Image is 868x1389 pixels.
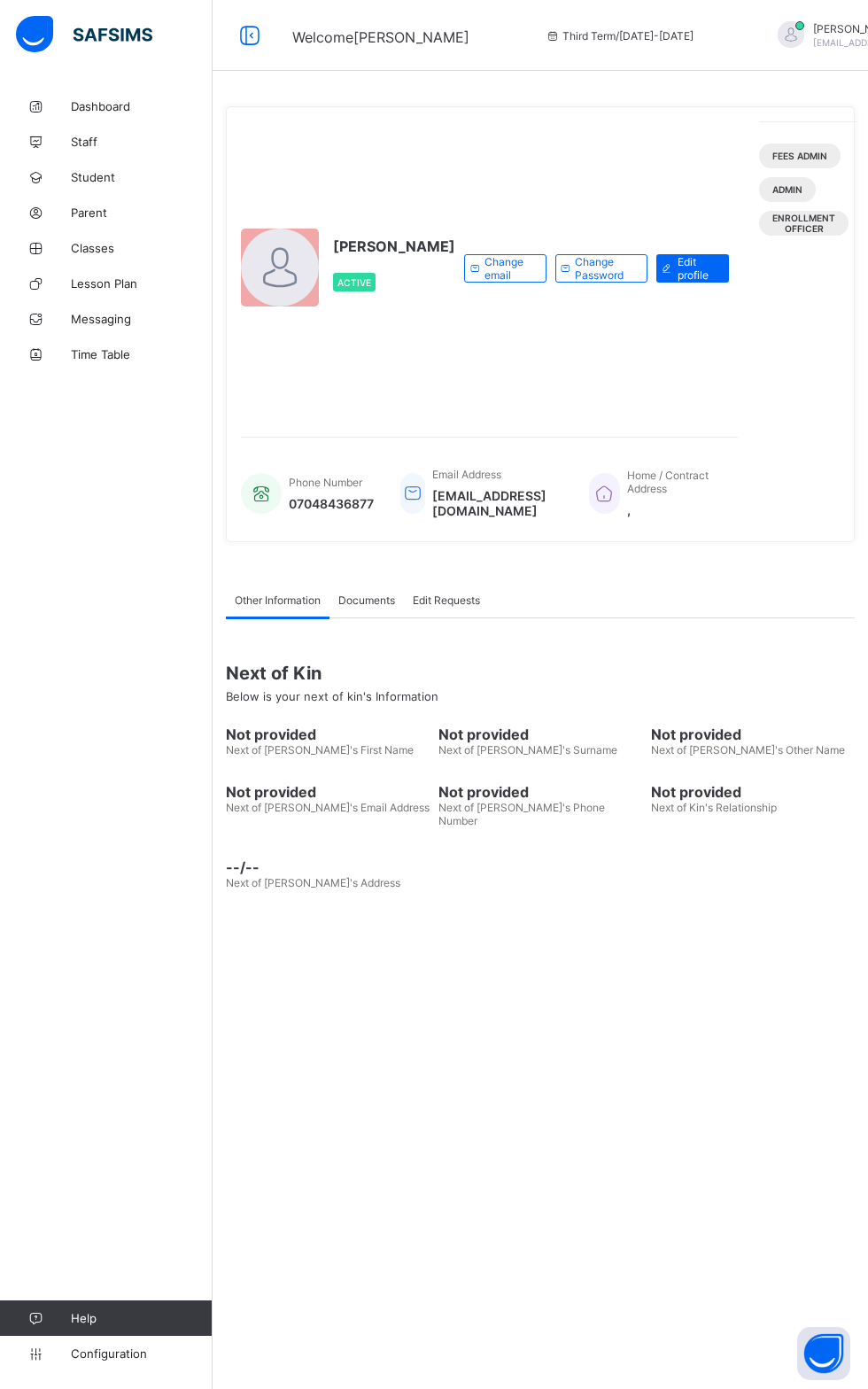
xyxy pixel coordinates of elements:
span: Staff [71,135,213,149]
span: Time Table [71,347,213,361]
span: Welcome [PERSON_NAME] [292,28,469,46]
span: Enrollment Officer [772,213,835,234]
span: Not provided [651,783,855,801]
span: Fees Admin [772,151,827,161]
span: Active [337,277,371,288]
span: Student [71,170,213,184]
span: Next of Kin [226,663,855,684]
span: Not provided [226,726,430,743]
img: safsims [16,16,152,53]
span: Classes [71,241,213,255]
span: Edit Requests [413,594,480,607]
span: Not provided [651,726,855,743]
span: Next of [PERSON_NAME]'s First Name [226,743,414,757]
span: Home / Contract Address [627,469,709,495]
span: Email Address [432,468,501,481]
span: --/-- [226,858,430,876]
span: Not provided [226,783,430,801]
span: Lesson Plan [71,276,213,291]
span: Next of Kin's Relationship [651,801,777,814]
span: session/term information [545,29,694,43]
span: Next of [PERSON_NAME]'s Surname [438,743,617,757]
span: Next of [PERSON_NAME]'s Email Address [226,801,430,814]
span: Messaging [71,312,213,326]
span: Admin [772,184,802,195]
span: Parent [71,206,213,220]
span: , [627,502,720,517]
span: Documents [338,594,395,607]
span: Next of [PERSON_NAME]'s Address [226,876,400,889]
span: Not provided [438,726,642,743]
span: Next of [PERSON_NAME]'s Other Name [651,743,845,757]
span: 07048436877 [289,496,374,511]
span: Help [71,1311,212,1325]
span: Change email [484,255,532,282]
span: [EMAIL_ADDRESS][DOMAIN_NAME] [432,488,562,518]
span: Change Password [575,255,633,282]
span: Edit profile [678,255,716,282]
span: Below is your next of kin's Information [226,689,438,703]
span: [PERSON_NAME] [333,237,455,255]
span: Next of [PERSON_NAME]'s Phone Number [438,801,605,827]
span: Dashboard [71,99,213,113]
span: Phone Number [289,476,362,489]
span: Other Information [235,594,321,607]
button: Open asap [797,1327,850,1380]
span: Not provided [438,783,642,801]
span: Configuration [71,1346,212,1361]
